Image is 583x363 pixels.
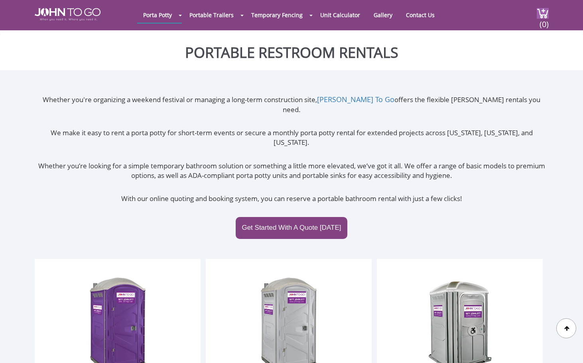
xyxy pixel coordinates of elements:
[317,95,394,104] a: [PERSON_NAME] To Go
[236,217,347,239] a: Get Started With A Quote [DATE]
[35,128,549,148] p: We make it easy to rent a porta potty for short-term events or secure a monthly porta potty renta...
[537,8,549,19] img: cart a
[35,161,549,181] p: Whether you’re looking for a simple temporary bathroom solution or something a little more elevat...
[245,7,309,23] a: Temporary Fencing
[35,8,100,21] img: JOHN to go
[551,331,583,363] button: Live Chat
[400,7,441,23] a: Contact Us
[35,95,549,114] p: Whether you're organizing a weekend festival or managing a long-term construction site, offers th...
[183,7,240,23] a: Portable Trailers
[35,194,549,203] p: With our online quoting and booking system, you can reserve a portable bathroom rental with just ...
[539,12,549,30] span: (0)
[137,7,178,23] a: Porta Potty
[314,7,366,23] a: Unit Calculator
[368,7,398,23] a: Gallery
